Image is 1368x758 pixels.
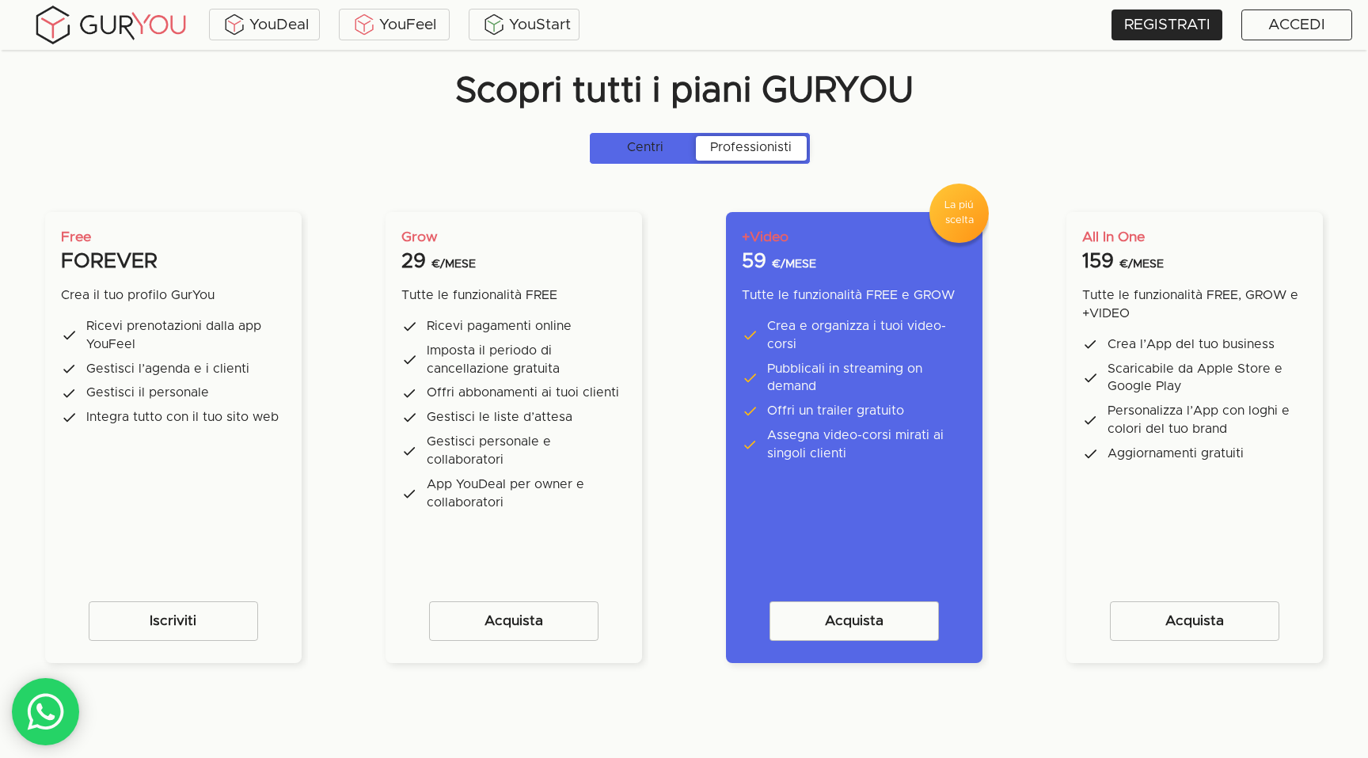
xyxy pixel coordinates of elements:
[1082,248,1114,277] p: 159
[1082,286,1307,323] p: Tutte le funzionalità FREE, GROW e +VIDEO
[420,342,626,378] p: Imposta il periodo di cancellazione gratuita
[782,609,926,634] span: Acquista
[742,228,788,248] p: +Video
[352,13,376,36] img: KDuXBJLpDstiOJIlCPq11sr8c6VfEN1ke5YIAoPlCPqmrDPlQeIQgHlNqkP7FCiAKJQRHlC7RCaiHTHAlEEQLmFuo+mIt2xQB...
[769,601,939,641] button: Acquista
[627,138,663,157] p: Centri
[339,9,450,40] a: YouFeel
[710,138,792,157] p: Professionisti
[26,692,66,732] img: whatsAppIcon.04b8739f.svg
[420,317,626,335] p: Ricevi pagamenti online
[442,609,586,634] span: Acquista
[1111,9,1222,40] a: REGISTRATI
[767,360,967,396] p: Pubblicali in streaming on demand
[101,609,245,634] span: Iscriviti
[473,13,576,36] div: YouStart
[420,476,626,512] p: App YouDeal per owner e collaboratori
[766,598,942,644] a: Acquista
[455,66,914,116] p: Scopri tutti i piani GURYOU
[420,408,626,426] p: Gestisci le liste d’attesa
[1241,9,1352,40] a: ACCEDI
[61,286,215,305] p: Crea il tuo profilo GurYou
[89,601,258,641] button: Iscriviti
[343,13,446,36] div: YouFeel
[1101,335,1307,354] p: Crea l’App del tuo business
[426,598,602,644] a: Acquista
[420,433,626,469] p: Gestisci personale e collaboratori
[482,13,506,36] img: BxzlDwAAAAABJRU5ErkJggg==
[209,9,320,40] a: YouDeal
[61,228,91,248] p: Free
[1120,256,1164,273] p: €/MESE
[222,13,246,36] img: ALVAdSatItgsAAAAAElFTkSuQmCC
[469,9,579,40] a: YouStart
[1101,360,1307,396] p: Scaricabile da Apple Store e Google Play
[401,228,438,248] p: Grow
[773,256,816,273] p: €/MESE
[1082,228,1145,248] p: All In One
[1083,574,1368,758] iframe: Chat Widget
[432,256,476,273] p: €/MESE
[420,384,626,402] p: Offri abbonamenti ai tuoi clienti
[767,402,967,420] p: Offri un trailer gratuito
[767,426,967,463] p: Assegna video-corsi mirati ai singoli clienti
[429,601,598,641] button: Acquista
[80,384,286,402] p: Gestisci il personale
[1101,402,1307,438] p: Personalizza l’App con loghi e colori del tuo brand
[80,408,286,426] p: Integra tutto con il tuo sito web
[1101,445,1307,463] p: Aggiornamenti gratuiti
[85,598,261,644] a: Iscriviti
[401,248,426,277] p: 29
[86,294,151,324] input: INVIA
[742,248,766,277] p: 59
[213,13,316,36] div: YouDeal
[742,286,955,305] p: Tutte le funzionalità FREE e GROW
[80,317,286,354] p: Ricevi prenotazioni dalla app YouFeel
[401,286,557,305] p: Tutte le funzionalità FREE
[61,248,158,277] p: FOREVER
[32,3,190,47] img: gyLogo01.5aaa2cff.png
[929,199,989,228] p: La piú scelta
[80,360,286,378] p: Gestisci l’agenda e i clienti
[767,317,967,354] p: Crea e organizza i tuoi video-corsi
